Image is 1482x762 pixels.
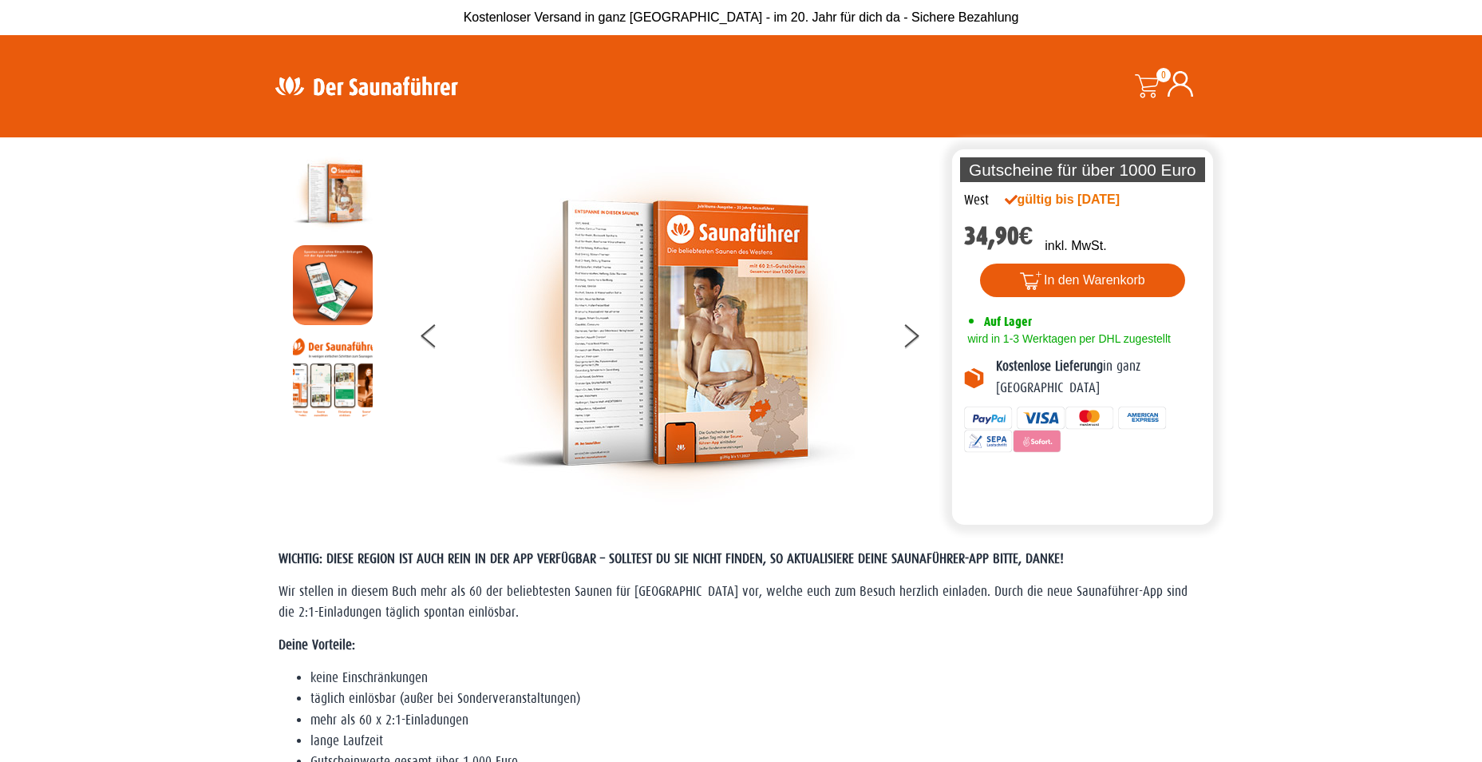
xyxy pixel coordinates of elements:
span: € [1019,221,1033,251]
p: inkl. MwSt. [1045,236,1106,256]
div: gültig bis [DATE] [1005,190,1155,209]
span: Auf Lager [984,314,1032,329]
p: in ganz [GEOGRAPHIC_DATA] [996,356,1202,399]
img: Anleitung7tn [293,337,373,417]
li: mehr als 60 x 2:1-Einladungen [310,710,1204,731]
span: Kostenloser Versand in ganz [GEOGRAPHIC_DATA] - im 20. Jahr für dich da - Sichere Bezahlung [464,10,1019,24]
li: täglich einlösbar (außer bei Sonderveranstaltungen) [310,689,1204,709]
span: WICHTIG: DIESE REGION IST AUCH REIN IN DER APP VERFÜGBAR – SOLLTEST DU SIE NICHT FINDEN, SO AKTUA... [279,551,1064,566]
p: Gutscheine für über 1000 Euro [960,157,1206,182]
img: der-saunafuehrer-2025-west [293,153,373,233]
li: keine Einschränkungen [310,668,1204,689]
button: In den Warenkorb [980,264,1185,297]
li: lange Laufzeit [310,731,1204,752]
img: der-saunafuehrer-2025-west [496,153,855,513]
span: 0 [1156,68,1171,82]
span: Wir stellen in diesem Buch mehr als 60 der beliebtesten Saunen für [GEOGRAPHIC_DATA] vor, welche ... [279,584,1188,620]
b: Kostenlose Lieferung [996,359,1103,374]
bdi: 34,90 [964,221,1033,251]
span: wird in 1-3 Werktagen per DHL zugestellt [964,332,1171,345]
img: MOCKUP-iPhone_regional [293,245,373,325]
strong: Deine Vorteile: [279,637,355,653]
div: West [964,190,989,211]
